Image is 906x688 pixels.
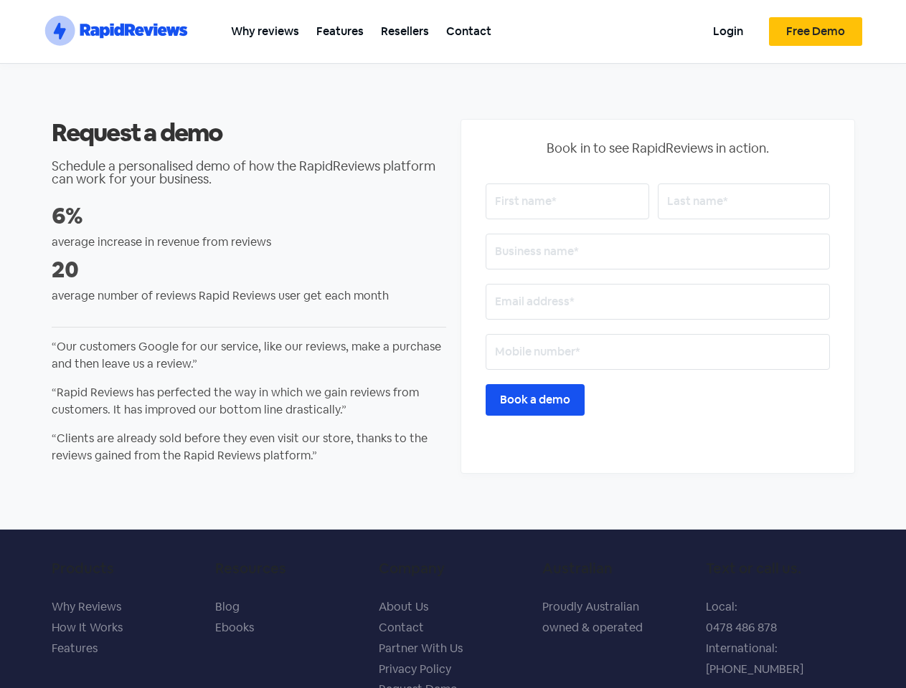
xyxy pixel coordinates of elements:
p: average number of reviews Rapid Reviews user get each month [52,287,446,305]
input: Book a demo [486,384,585,416]
p: Book in to see RapidReviews in action. [486,138,830,158]
a: Features [308,15,372,47]
input: Email address* [486,284,830,320]
p: Local: 0478 486 878 International: [PHONE_NUMBER] [706,597,855,679]
input: Last name* [658,183,830,219]
p: “Rapid Reviews has perfected the way in which we gain reviews from customers. It has improved our... [52,384,446,419]
h2: Schedule a personalised demo of how the RapidReviews platform can work for your business. [52,160,446,186]
strong: 20 [52,254,79,284]
a: Blog [215,599,240,614]
a: Why reviews [222,15,308,47]
a: Contact [438,15,500,47]
a: Features [52,641,98,656]
input: Business name* [486,234,830,269]
h5: Text or call us. [706,560,855,577]
span: Free Demo [786,26,845,37]
a: Resellers [372,15,438,47]
p: average increase in revenue from reviews [52,234,446,251]
a: Login [704,15,752,47]
p: “Our customers Google for our service, like our reviews, make a purchase and then leave us a revi... [52,338,446,373]
h5: Resources [215,560,364,577]
h5: Australian [542,560,692,577]
h5: Company [379,560,528,577]
h2: Request a demo [52,117,446,148]
a: About Us [379,599,428,614]
a: How It Works [52,620,123,635]
a: Privacy Policy [379,661,451,677]
a: Partner With Us [379,641,463,656]
input: First name* [486,183,649,219]
h5: Products [52,560,201,577]
input: Mobile number* [486,334,830,370]
p: Proudly Australian owned & operated [542,597,692,639]
a: Why Reviews [52,599,121,614]
a: Free Demo [769,17,862,46]
strong: 6% [52,201,83,230]
a: Ebooks [215,620,254,635]
a: Contact [379,620,424,635]
p: “Clients are already sold before they even visit our store, thanks to the reviews gained from the... [52,430,446,464]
